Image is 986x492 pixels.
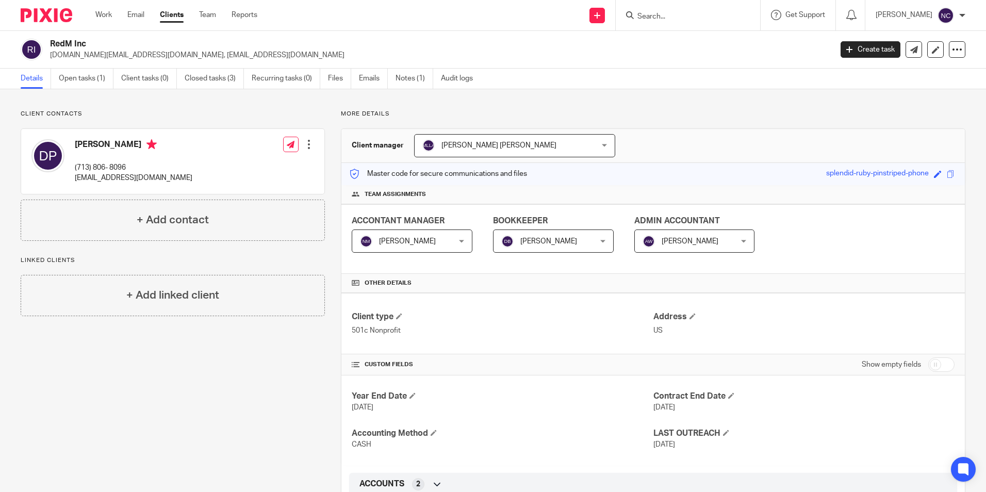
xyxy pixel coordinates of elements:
p: 501c Nonprofit [352,325,653,336]
p: (713) 806- 8096 [75,162,192,173]
label: Show empty fields [862,359,921,370]
h4: + Add linked client [126,287,219,303]
p: Linked clients [21,256,325,265]
span: [DATE] [653,441,675,448]
img: svg%3E [938,7,954,24]
a: Reports [232,10,257,20]
a: Team [199,10,216,20]
a: Emails [359,69,388,89]
h4: Accounting Method [352,428,653,439]
a: Files [328,69,351,89]
span: BOOKKEEPER [493,217,548,225]
span: [DATE] [352,404,373,411]
h4: + Add contact [137,212,209,228]
a: Open tasks (1) [59,69,113,89]
span: CASH [352,441,371,448]
img: svg%3E [422,139,435,152]
img: Pixie [21,8,72,22]
p: More details [341,110,965,118]
a: Create task [841,41,900,58]
span: Team assignments [365,190,426,199]
p: [DOMAIN_NAME][EMAIL_ADDRESS][DOMAIN_NAME], [EMAIL_ADDRESS][DOMAIN_NAME] [50,50,825,60]
a: Closed tasks (3) [185,69,244,89]
input: Search [636,12,729,22]
p: Master code for secure communications and files [349,169,527,179]
h4: Year End Date [352,391,653,402]
span: [PERSON_NAME] [662,238,718,245]
p: US [653,325,955,336]
h4: Address [653,311,955,322]
img: svg%3E [21,39,42,60]
a: Details [21,69,51,89]
img: svg%3E [31,139,64,172]
a: Recurring tasks (0) [252,69,320,89]
h2: RedM Inc [50,39,670,50]
h4: Client type [352,311,653,322]
div: splendid-ruby-pinstriped-phone [826,168,929,180]
h4: Contract End Date [653,391,955,402]
a: Notes (1) [396,69,433,89]
span: [DATE] [653,404,675,411]
span: [PERSON_NAME] [PERSON_NAME] [441,142,556,149]
a: Audit logs [441,69,481,89]
h4: CUSTOM FIELDS [352,360,653,369]
a: Email [127,10,144,20]
span: ACCOUNTS [359,479,404,489]
span: Get Support [785,11,825,19]
i: Primary [146,139,157,150]
span: Other details [365,279,412,287]
img: svg%3E [643,235,655,248]
img: svg%3E [360,235,372,248]
a: Clients [160,10,184,20]
span: [PERSON_NAME] [379,238,436,245]
p: [EMAIL_ADDRESS][DOMAIN_NAME] [75,173,192,183]
p: [PERSON_NAME] [876,10,932,20]
span: 2 [416,479,420,489]
img: svg%3E [501,235,514,248]
h4: [PERSON_NAME] [75,139,192,152]
span: [PERSON_NAME] [520,238,577,245]
span: ACCONTANT MANAGER [352,217,445,225]
a: Work [95,10,112,20]
p: Client contacts [21,110,325,118]
h4: LAST OUTREACH [653,428,955,439]
h3: Client manager [352,140,404,151]
span: ADMIN ACCOUNTANT [634,217,720,225]
a: Client tasks (0) [121,69,177,89]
